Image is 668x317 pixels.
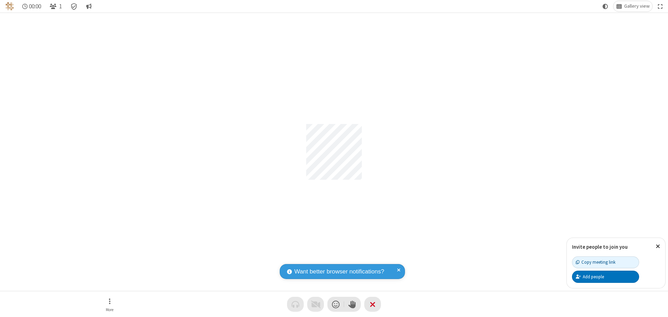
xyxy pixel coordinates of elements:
[344,297,361,312] button: Raise hand
[19,1,44,11] div: Timer
[6,2,14,10] img: QA Selenium DO NOT DELETE OR CHANGE
[572,243,628,250] label: Invite people to join you
[83,1,94,11] button: Conversation
[655,1,666,11] button: Fullscreen
[106,308,113,312] span: More
[572,256,639,268] button: Copy meeting link
[364,297,381,312] button: End or leave meeting
[67,1,81,11] div: Meeting details Encryption enabled
[572,271,639,283] button: Add people
[307,297,324,312] button: Video
[613,1,652,11] button: Change layout
[47,1,65,11] button: Open participant list
[327,297,344,312] button: Send a reaction
[59,3,62,10] span: 1
[624,3,650,9] span: Gallery view
[600,1,611,11] button: Using system theme
[576,259,615,265] div: Copy meeting link
[99,294,120,314] button: Open menu
[29,3,41,10] span: 00:00
[287,297,304,312] button: Audio problem - check your Internet connection or call by phone
[294,267,384,276] span: Want better browser notifications?
[651,238,665,255] button: Close popover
